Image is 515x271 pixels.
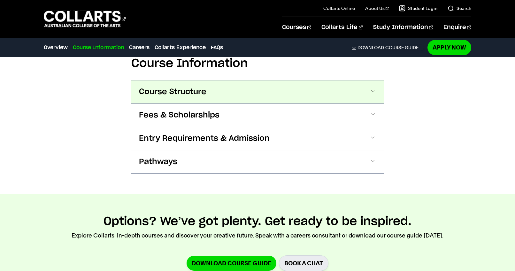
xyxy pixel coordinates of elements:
a: Course Information [73,44,124,51]
span: Course Structure [139,87,206,97]
button: Pathways [131,150,384,173]
span: Fees & Scholarships [139,110,219,120]
a: Apply Now [427,40,471,55]
h2: Options? We’ve got plenty. Get ready to be inspired. [104,215,411,229]
p: Explore Collarts' in-depth courses and discover your creative future. Speak with a careers consul... [72,231,443,240]
div: Go to homepage [44,10,126,28]
a: Overview [44,44,68,51]
a: BOOK A CHAT [279,255,328,271]
a: Collarts Life [321,17,363,38]
a: Search [448,5,471,11]
span: Download [357,45,384,50]
a: Courses [282,17,311,38]
span: Pathways [139,157,177,167]
a: Enquire [443,17,471,38]
span: Entry Requirements & Admission [139,133,270,144]
a: Study Information [373,17,433,38]
button: Fees & Scholarships [131,104,384,127]
a: Download Course Guide [187,256,276,271]
button: Entry Requirements & Admission [131,127,384,150]
a: DownloadCourse Guide [352,45,424,50]
button: Course Structure [131,80,384,103]
a: Collarts Experience [155,44,206,51]
h2: Course Information [131,56,384,71]
a: FAQs [211,44,223,51]
a: About Us [365,5,389,11]
a: Student Login [399,5,437,11]
a: Careers [129,44,150,51]
a: Collarts Online [323,5,355,11]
